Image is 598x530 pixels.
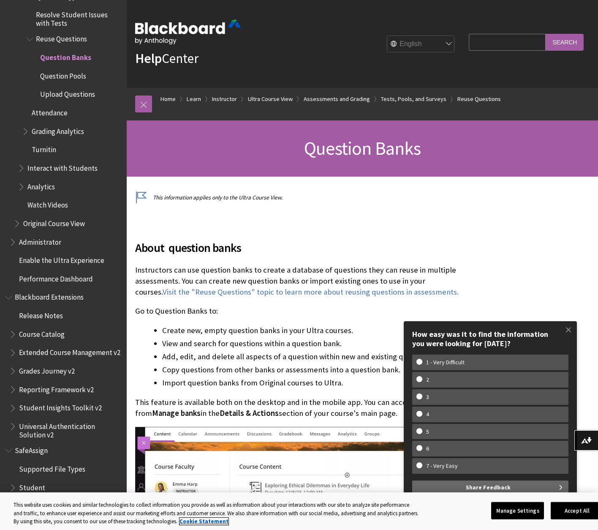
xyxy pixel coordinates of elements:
span: Release Notes [19,309,63,320]
span: Turnitin [32,143,56,154]
a: Tests, Pools, and Surveys [381,94,446,104]
span: Extended Course Management v2 [19,346,120,357]
span: Question Banks [304,137,421,160]
span: Administrator [19,235,61,246]
span: Question Pools [40,69,86,80]
div: This website uses cookies and similar technologies to collect information you provide as well as ... [14,501,419,526]
span: Upload Questions [40,87,95,99]
p: Go to Question Banks to: [135,306,465,317]
nav: Book outline for Blackboard Extensions [5,290,122,440]
span: Grading Analytics [32,124,84,136]
span: Original Course View [23,216,85,228]
w-span: 1 - Very Difficult [416,359,474,366]
span: Reuse Questions [36,32,87,44]
button: Manage Settings [491,502,544,519]
li: Import question banks from Original courses to Ultra. [162,377,465,389]
div: How easy was it to find the information you were looking for [DATE]? [412,330,568,348]
a: Visit the "Reuse Questions" topic to learn more about reusing questions in assessments. [163,287,459,297]
li: Create new, empty question banks in your Ultra courses. [162,325,465,336]
li: Add, edit, and delete all aspects of a question within new and existing question banks. [162,351,465,363]
a: Instructor [212,94,237,104]
a: Home [160,94,176,104]
w-span: 6 [416,445,439,452]
a: Assessments and Grading [304,94,370,104]
a: HelpCenter [135,50,198,67]
span: Share Feedback [466,481,511,494]
span: Course Catalog [19,327,65,339]
span: Student Insights Toolkit v2 [19,401,102,413]
li: View and search for questions within a question bank. [162,338,465,350]
span: Analytics [27,180,55,191]
span: Supported File Types [19,462,85,473]
span: Reporting Framework v2 [19,382,94,394]
w-span: 5 [416,428,439,435]
w-span: 7 - Very Easy [416,462,468,470]
w-span: 2 [416,376,439,383]
input: Search [546,34,584,50]
select: Site Language Selector [387,36,455,52]
span: SafeAssign [15,443,48,455]
p: This feature is available both on the desktop and in the mobile app. You can access these options... [135,397,465,419]
span: Manage banks [152,408,201,418]
span: Universal Authentication Solution v2 [19,419,121,439]
span: Resolve Student Issues with Tests [36,8,121,27]
li: Copy questions from other banks or assessments into a question bank. [162,364,465,376]
img: Blackboard by Anthology [135,20,241,44]
a: Reuse Questions [457,94,501,104]
span: Enable the Ultra Experience [19,253,104,265]
a: Learn [187,94,201,104]
span: Grades Journey v2 [19,364,75,375]
span: Interact with Students [27,161,98,172]
span: Details & Actions [220,408,279,418]
p: This information applies only to the Ultra Course View. [135,194,465,202]
span: Student [19,481,45,492]
a: More information about your privacy, opens in a new tab [179,518,228,525]
p: Instructors can use question banks to create a database of questions they can reuse in multiple a... [135,265,465,298]
button: Share Feedback [412,481,568,494]
span: About question banks [135,239,465,257]
w-span: 4 [416,411,439,418]
a: Ultra Course View [248,94,293,104]
w-span: 3 [416,393,439,401]
span: Performance Dashboard [19,272,93,283]
span: Attendance [32,106,68,117]
span: Blackboard Extensions [15,290,84,302]
strong: Help [135,50,162,67]
span: Question Banks [40,50,91,62]
span: Watch Videos [27,198,68,209]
